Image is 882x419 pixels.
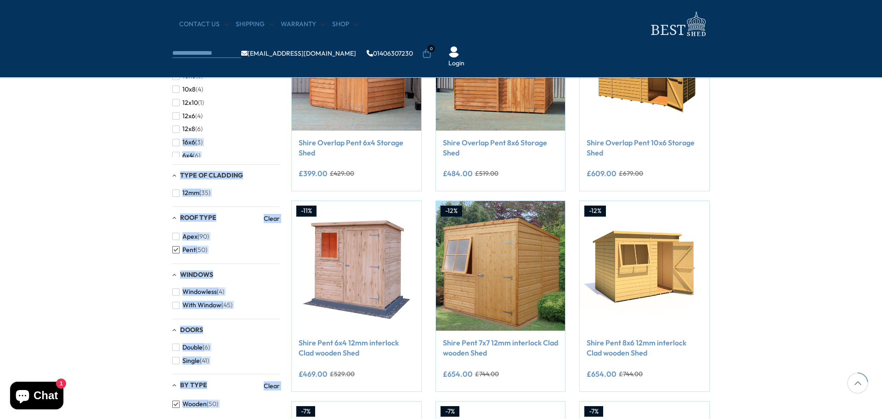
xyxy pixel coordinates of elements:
[182,400,207,408] span: Wooden
[196,86,203,93] span: (4)
[180,171,243,179] span: Type of Cladding
[179,20,229,29] a: CONTACT US
[172,136,203,149] button: 16x6
[180,381,207,389] span: By Type
[475,371,499,377] del: £744.00
[182,99,198,107] span: 12x10
[296,206,317,217] div: -11%
[619,371,643,377] del: £744.00
[172,354,209,367] button: Single
[441,206,462,217] div: -12%
[221,301,232,309] span: (45)
[281,20,325,29] a: Warranty
[299,338,414,358] a: Shire Pent 6x4 12mm interlock Clad wooden Shed
[182,138,195,146] span: 16x6
[195,112,203,120] span: (4)
[7,382,66,412] inbox-online-store-chat: Shopify online store chat
[330,170,354,177] del: £429.00
[198,233,209,241] span: (90)
[443,138,559,158] a: Shire Overlap Pent 8x6 Storage Shed
[196,72,203,80] span: (6)
[332,20,358,29] a: Shop
[587,338,702,358] a: Shire Pent 8x6 12mm interlock Clad wooden Shed
[199,189,210,197] span: (35)
[587,170,616,177] ins: £609.00
[182,246,196,254] span: Pent
[182,72,196,80] span: 10x6
[172,96,204,109] button: 12x10
[264,381,280,390] a: Clear
[193,152,200,160] span: (6)
[203,344,210,351] span: (6)
[172,109,203,123] button: 12x6
[195,125,203,133] span: (6)
[172,149,200,162] button: 6x4
[264,214,280,223] a: Clear
[172,122,203,136] button: 12x8
[172,186,210,200] button: 12mm
[172,230,209,243] button: Apex
[182,233,198,241] span: Apex
[182,86,196,93] span: 10x8
[443,370,473,378] ins: £654.00
[182,152,193,160] span: 6x4
[448,59,464,68] a: Login
[584,206,606,217] div: -12%
[180,213,216,222] span: Roof Type
[182,344,203,351] span: Double
[292,201,421,331] img: Shire Pent 6x4 12mm interlock Clad wooden Shed - Best Shed
[217,288,224,296] span: (4)
[584,406,603,417] div: -7%
[441,406,459,417] div: -7%
[236,20,274,29] a: Shipping
[241,50,356,57] a: [EMAIL_ADDRESS][DOMAIN_NAME]
[299,170,328,177] ins: £399.00
[427,45,435,52] span: 0
[195,138,203,146] span: (3)
[619,170,643,177] del: £679.00
[448,46,459,57] img: User Icon
[172,397,218,411] button: Wooden
[436,201,565,331] img: Shire Pent 7x7 12mm interlock Clad wooden Shed - Best Shed
[182,189,199,197] span: 12mm
[580,201,709,331] img: Shire Pent 8x6 12mm interlock Clad wooden Shed - Best Shed
[367,50,413,57] a: 01406307230
[200,357,209,365] span: (41)
[299,370,328,378] ins: £469.00
[182,301,221,309] span: With Window
[180,326,203,334] span: Doors
[172,341,210,354] button: Double
[443,170,473,177] ins: £484.00
[587,138,702,158] a: Shire Overlap Pent 10x6 Storage Shed
[198,99,204,107] span: (1)
[207,400,218,408] span: (50)
[172,83,203,96] button: 10x8
[172,243,207,257] button: Pent
[645,9,710,39] img: logo
[330,371,355,377] del: £529.00
[182,357,200,365] span: Single
[299,138,414,158] a: Shire Overlap Pent 6x4 Storage Shed
[422,49,431,58] a: 0
[296,406,315,417] div: -7%
[172,285,224,298] button: Windowless
[443,338,559,358] a: Shire Pent 7x7 12mm interlock Clad wooden Shed
[180,270,213,279] span: Windows
[172,298,232,312] button: With Window
[182,288,217,296] span: Windowless
[475,170,498,177] del: £519.00
[196,246,207,254] span: (50)
[587,370,616,378] ins: £654.00
[182,112,195,120] span: 12x6
[182,125,195,133] span: 12x8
